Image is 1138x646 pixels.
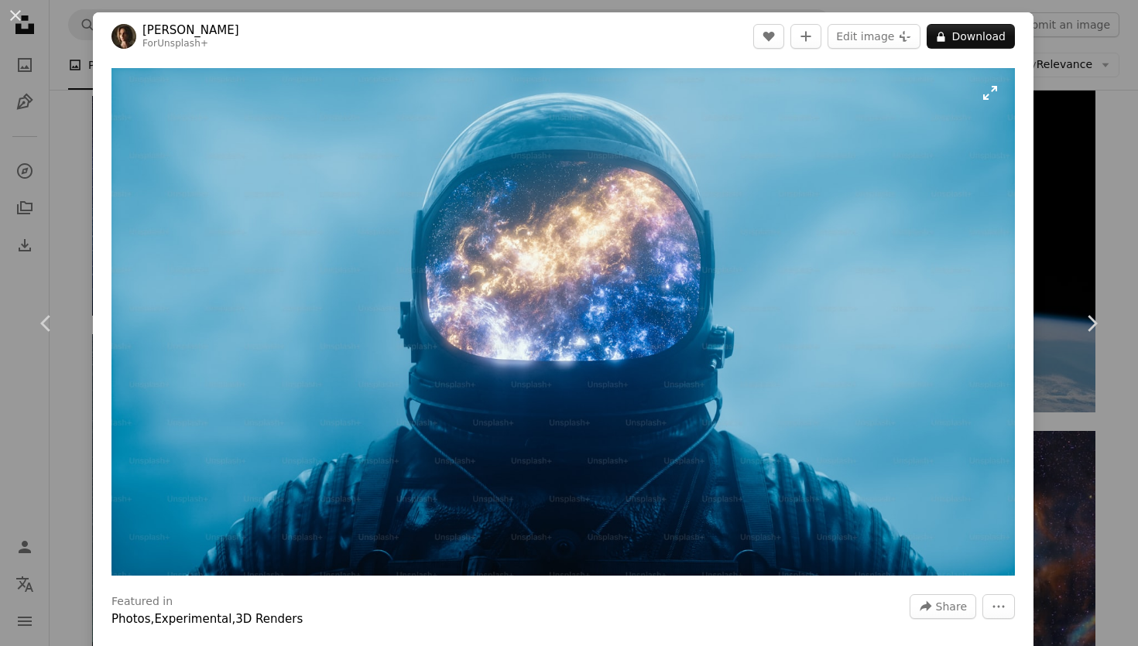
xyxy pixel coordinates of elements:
[1045,249,1138,398] a: Next
[111,612,151,626] a: Photos
[111,24,136,49] img: Go to Alex Shuper's profile
[111,68,1015,576] button: Zoom in on this image
[111,68,1015,576] img: A man in a space suit with a sky background
[151,612,155,626] span: ,
[142,22,239,38] a: [PERSON_NAME]
[235,612,303,626] a: 3D Renders
[982,594,1015,619] button: More Actions
[142,38,239,50] div: For
[910,594,976,619] button: Share this image
[111,594,173,610] h3: Featured in
[231,612,235,626] span: ,
[828,24,920,49] button: Edit image
[927,24,1015,49] button: Download
[753,24,784,49] button: Like
[157,38,208,49] a: Unsplash+
[936,595,967,618] span: Share
[154,612,231,626] a: Experimental
[790,24,821,49] button: Add to Collection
